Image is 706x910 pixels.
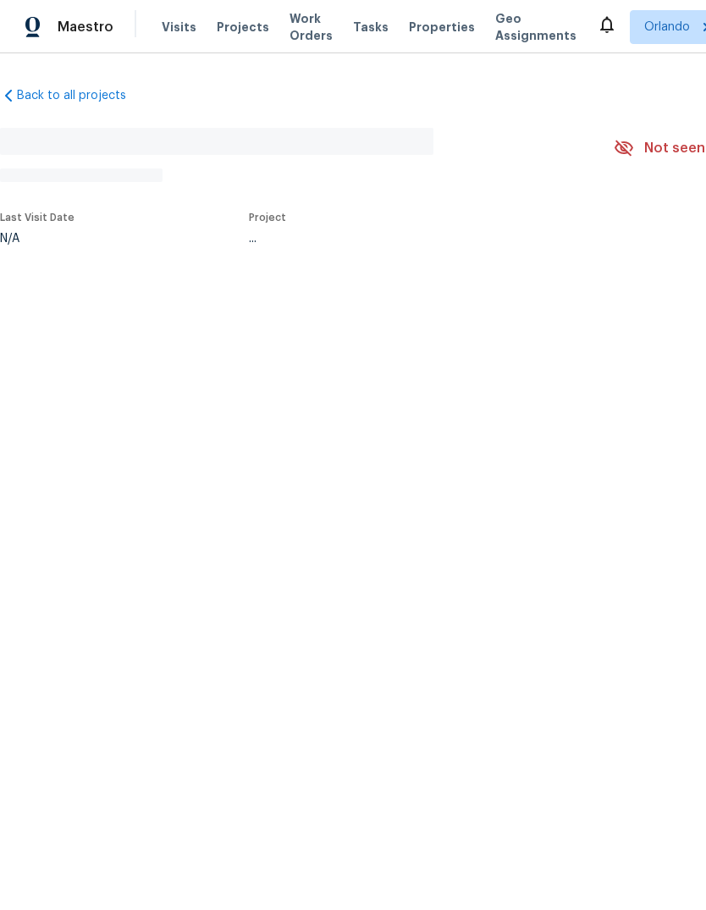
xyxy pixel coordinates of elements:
span: Orlando [644,19,690,36]
div: ... [249,233,574,245]
span: Work Orders [290,10,333,44]
span: Properties [409,19,475,36]
span: Geo Assignments [495,10,576,44]
span: Visits [162,19,196,36]
span: Projects [217,19,269,36]
span: Maestro [58,19,113,36]
span: Tasks [353,21,389,33]
span: Project [249,212,286,223]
